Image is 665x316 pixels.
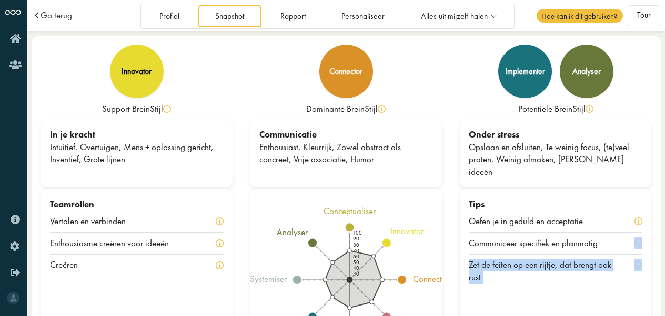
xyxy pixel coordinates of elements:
[404,5,512,27] a: Alles uit mijzelf halen
[50,198,224,211] div: Teamrollen
[50,237,183,250] div: Enthousiasme creëren voor ideeën
[537,9,623,23] span: Hoe kan ik dit gebruiken?
[469,129,642,141] div: Onder stress
[628,5,660,26] button: Tour
[277,226,308,238] tspan: analyser
[354,229,362,236] text: 100
[259,141,433,166] div: Enthousiast, Kleurrijk, Zowel abstract als concreet, Vrije associatie, Humor
[469,141,642,178] div: Opslaan en afsluiten, Te weinig focus, (te)veel praten, Weinig afmaken, [PERSON_NAME] ideeën
[163,105,171,113] img: info-yellow.svg
[50,129,224,141] div: In je kracht
[50,259,92,271] div: Creëren
[469,198,642,211] div: Tips
[634,217,642,225] img: info-yellow.svg
[250,103,442,115] div: Dominante BreinStijl
[413,273,450,285] tspan: connector
[469,215,597,228] div: Oefen je in geduld en acceptatie
[354,241,360,248] text: 80
[634,239,642,247] img: info-yellow.svg
[634,261,642,269] img: info-yellow.svg
[586,105,593,113] img: info-yellow.svg
[41,11,72,20] a: Ga terug
[41,103,233,115] div: Support BreinStijl
[469,259,634,284] div: Zet de feiten op een rijtje, dat brengt ook rust
[469,237,611,250] div: Communiceer specifiek en planmatig
[324,205,377,217] tspan: conceptualiser
[216,217,224,225] img: info-yellow.svg
[216,239,224,247] img: info-yellow.svg
[50,215,139,228] div: Vertalen en verbinden
[263,5,323,27] a: Rapport
[505,67,545,76] div: implementer
[198,5,261,27] a: Snapshot
[250,273,287,285] tspan: systemiser
[421,12,488,21] span: Alles uit mijzelf halen
[572,67,601,76] div: analyser
[354,235,360,242] text: 90
[50,141,224,166] div: Intuitief, Overtuigen, Mens + oplossing gericht, Inventief, Grote lijnen
[216,261,224,269] img: info-yellow.svg
[637,10,651,20] span: Tour
[122,67,152,76] div: innovator
[259,129,433,141] div: Communicatie
[329,67,362,76] div: connector
[142,5,196,27] a: Profiel
[391,225,425,237] tspan: innovator
[325,5,402,27] a: Personaliseer
[378,105,386,113] img: info-yellow.svg
[354,247,360,254] text: 70
[460,103,651,115] div: Potentiële BreinStijl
